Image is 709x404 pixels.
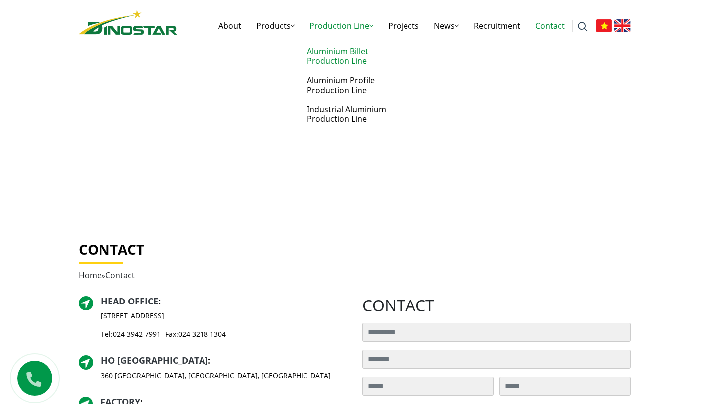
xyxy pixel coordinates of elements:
p: [STREET_ADDRESS] [101,310,226,321]
a: Products [249,10,302,42]
h2: contact [362,296,631,315]
img: logo [79,10,177,35]
a: Projects [381,10,426,42]
a: Aluminium Profile Production Line [302,71,402,100]
p: Tel: - Fax: [101,329,226,339]
a: 024 3942 7991 [113,329,161,339]
a: Contact [528,10,572,42]
a: 024 3218 1304 [178,329,226,339]
a: Production Line [302,10,381,42]
h2: : [101,355,331,366]
a: HO [GEOGRAPHIC_DATA] [101,354,208,366]
a: Recruitment [466,10,528,42]
a: Industrial Aluminium Production Line [302,100,402,129]
h1: Contact [79,241,631,258]
img: search [578,22,588,32]
span: Contact [105,270,135,281]
img: Tiếng Việt [596,19,612,32]
span: » [79,270,135,281]
img: English [614,19,631,32]
a: About [211,10,249,42]
img: directer [79,296,93,310]
img: directer [79,355,93,370]
h2: : [101,296,226,307]
p: 360 [GEOGRAPHIC_DATA], [GEOGRAPHIC_DATA], [GEOGRAPHIC_DATA] [101,370,331,381]
a: Home [79,270,101,281]
a: News [426,10,466,42]
a: Head Office [101,295,158,307]
a: Aluminium Billet Production Line [302,42,402,71]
